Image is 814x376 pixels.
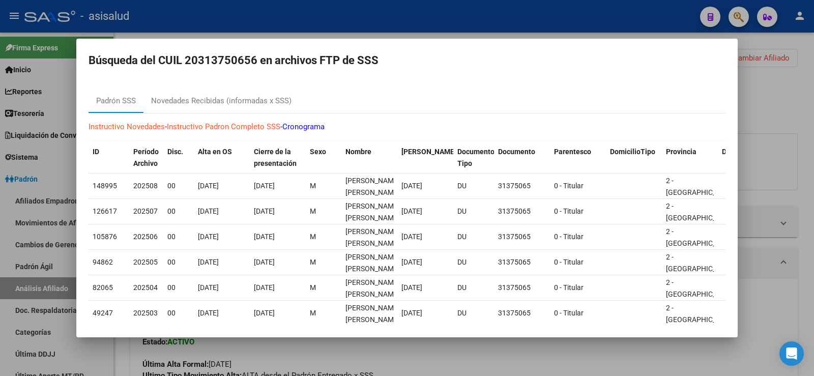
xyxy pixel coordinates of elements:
span: Período Archivo [133,148,159,167]
span: [DATE] [401,258,422,266]
span: 2 - [GEOGRAPHIC_DATA] [666,177,735,196]
div: DU [457,256,490,268]
span: COSENTINO ANGEL DAMIAN EDUARDO [345,253,400,273]
datatable-header-cell: DomicilioTipo [606,141,662,175]
span: 0 - Titular [554,258,584,266]
span: [DATE] [198,182,219,190]
span: M [310,233,316,241]
span: M [310,309,316,317]
span: 94862 [93,258,113,266]
span: 126617 [93,207,117,215]
div: DU [457,307,490,319]
div: Padrón SSS [96,95,136,107]
div: 00 [167,282,190,294]
datatable-header-cell: Sexo [306,141,341,175]
div: 00 [167,206,190,217]
div: DU [457,180,490,192]
datatable-header-cell: ID [89,141,129,175]
span: Provincia [666,148,696,156]
div: Novedades Recibidas (informadas x SSS) [151,95,292,107]
span: [DATE] [254,283,275,292]
span: [PERSON_NAME]. [401,148,458,156]
div: 31375065 [498,256,546,268]
span: 0 - Titular [554,233,584,241]
span: [DATE] [254,207,275,215]
span: COSENTINO ANGEL DAMIAN EDUARDO [345,227,400,247]
span: [DATE] [401,283,422,292]
div: 00 [167,307,190,319]
span: [DATE] [401,233,422,241]
span: 0 - Titular [554,309,584,317]
span: COSENTINO ANGEL DAMIAN EDUARDO [345,202,400,222]
div: 00 [167,231,190,243]
div: 31375065 [498,307,546,319]
span: Alta en OS [198,148,232,156]
a: Cronograma [282,122,325,131]
span: [DATE] [198,258,219,266]
span: 0 - Titular [554,182,584,190]
span: [DATE] [401,309,422,317]
datatable-header-cell: Departamento [718,141,774,175]
datatable-header-cell: Provincia [662,141,718,175]
a: Instructivo Padron Completo SSS [167,122,280,131]
datatable-header-cell: Alta en OS [194,141,250,175]
datatable-header-cell: Período Archivo [129,141,163,175]
span: 2 - [GEOGRAPHIC_DATA] [666,304,735,324]
span: M [310,283,316,292]
div: 00 [167,256,190,268]
span: 2 - [GEOGRAPHIC_DATA] [666,253,735,273]
span: COSENTINO ANGEL DAMIAN EDUARDO [345,278,400,298]
span: COSENTINO ANGEL DAMIAN EDUARDO [345,177,400,196]
span: M [310,207,316,215]
span: Cierre de la presentación [254,148,297,167]
span: 202505 [133,258,158,266]
span: [DATE] [401,182,422,190]
span: [DATE] [401,207,422,215]
span: [DATE] [198,283,219,292]
div: 31375065 [498,231,546,243]
span: 202506 [133,233,158,241]
span: 105876 [93,233,117,241]
span: 202508 [133,182,158,190]
span: ID [93,148,99,156]
span: M [310,182,316,190]
span: Nombre [345,148,371,156]
span: M [310,258,316,266]
span: [DATE] [254,258,275,266]
div: DU [457,206,490,217]
span: [DATE] [254,233,275,241]
div: 31375065 [498,282,546,294]
span: 2 - [GEOGRAPHIC_DATA] [666,202,735,222]
div: Open Intercom Messenger [779,341,804,366]
span: 82065 [93,283,113,292]
datatable-header-cell: Nombre [341,141,397,175]
div: DU [457,231,490,243]
div: 31375065 [498,206,546,217]
span: 0 - Titular [554,207,584,215]
span: COSENTINO ANGEL DAMIAN EDUARDO [345,304,400,324]
div: 00 [167,180,190,192]
span: Documento Tipo [457,148,495,167]
div: 31375065 [498,180,546,192]
span: 202503 [133,309,158,317]
datatable-header-cell: Fecha Nac. [397,141,453,175]
span: [DATE] [254,182,275,190]
span: Sexo [310,148,326,156]
span: 2 - [GEOGRAPHIC_DATA] [666,227,735,247]
a: Instructivo Novedades [89,122,165,131]
span: [DATE] [198,309,219,317]
span: 2 - [GEOGRAPHIC_DATA] [666,278,735,298]
datatable-header-cell: Documento [494,141,550,175]
span: Disc. [167,148,183,156]
span: DomicilioTipo [610,148,655,156]
datatable-header-cell: Cierre de la presentación [250,141,306,175]
datatable-header-cell: Disc. [163,141,194,175]
span: 49247 [93,309,113,317]
span: Departamento [722,148,769,156]
p: - - [89,121,725,133]
h2: Búsqueda del CUIL 20313750656 en archivos FTP de SSS [89,51,725,70]
span: 0 - Titular [554,283,584,292]
span: Parentesco [554,148,591,156]
datatable-header-cell: Parentesco [550,141,606,175]
span: [DATE] [254,309,275,317]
